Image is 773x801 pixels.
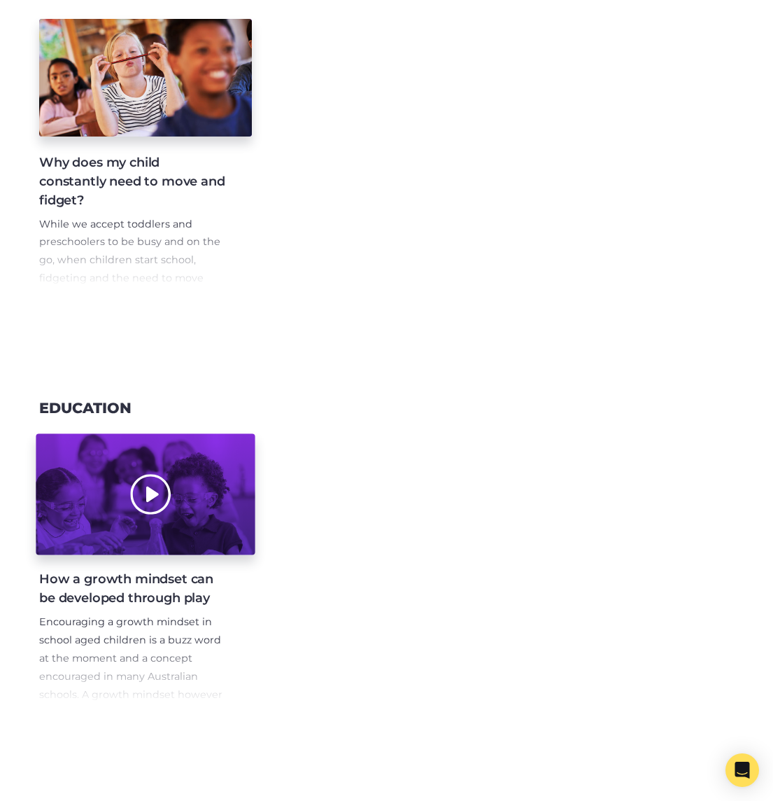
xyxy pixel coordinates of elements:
[39,216,229,397] p: While we accept toddlers and preschoolers to be busy and on the go, when children start school, f...
[39,399,132,417] a: Education
[39,436,252,704] a: How a growth mindset can be developed through play Encouraging a growth mindset in school aged ch...
[39,19,252,288] a: Why does my child constantly need to move and fidget? While we accept toddlers and preschoolers t...
[39,153,229,210] h4: Why does my child constantly need to move and fidget?
[39,570,229,608] h4: How a growth mindset can be developed through play
[39,613,229,776] p: Encouraging a growth mindset in school aged children is a buzz word at the moment and a concept e...
[725,753,759,787] div: Open Intercom Messenger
